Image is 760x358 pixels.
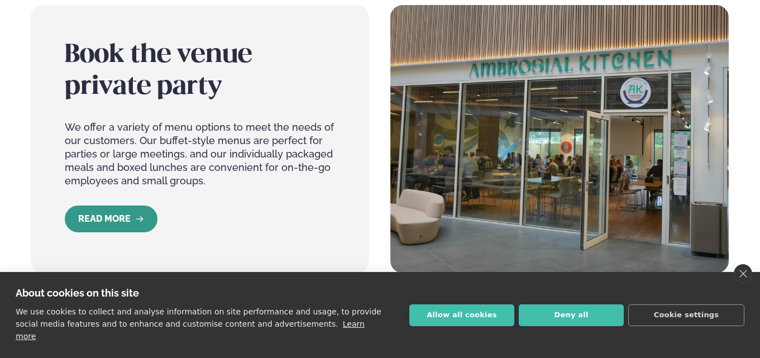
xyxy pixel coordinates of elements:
button: Deny all [519,304,624,326]
strong: About cookies on this site [16,287,139,299]
p: We use cookies to collect and analyse information on site performance and usage, to provide socia... [16,307,381,328]
button: Cookie settings [628,304,744,326]
h2: Book the venue private party [65,40,334,102]
button: Allow all cookies [409,304,514,326]
p: We offer a variety of menu options to meet the needs of our customers. Our buffet-style menus are... [65,121,334,188]
img: image alt [390,5,729,273]
a: READ MORE [65,206,157,232]
a: close [734,264,752,283]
